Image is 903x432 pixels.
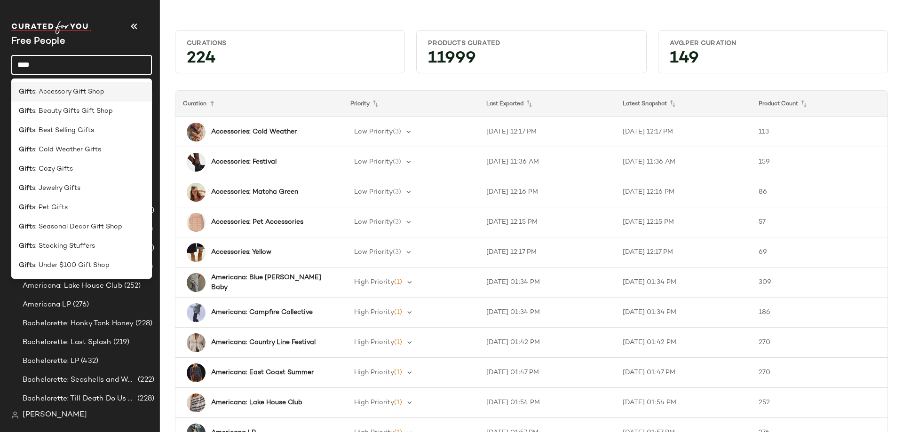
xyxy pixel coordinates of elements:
[23,409,87,421] span: [PERSON_NAME]
[479,177,615,207] td: [DATE] 12:16 PM
[615,298,752,328] td: [DATE] 01:34 PM
[393,249,401,256] span: (3)
[19,106,32,116] b: Gift
[11,411,19,419] img: svg%3e
[670,39,876,48] div: Avg.per Curation
[394,369,402,376] span: (1)
[354,219,393,226] span: Low Priority
[19,183,32,193] b: Gift
[393,219,401,226] span: (3)
[393,189,401,196] span: (3)
[211,338,316,347] b: Americana: Country Line Festival
[179,52,401,69] div: 224
[23,281,122,291] span: Americana: Lake House Club
[343,91,479,117] th: Priority
[187,303,206,322] img: 100714385_237_d
[32,222,122,232] span: s: Seasonal Decor Gift Shop
[19,222,32,232] b: Gift
[354,128,393,135] span: Low Priority
[32,183,80,193] span: s: Jewelry Gifts
[479,358,615,388] td: [DATE] 01:47 PM
[19,126,32,135] b: Gift
[751,388,887,418] td: 252
[615,177,752,207] td: [DATE] 12:16 PM
[354,249,393,256] span: Low Priority
[354,158,393,165] span: Low Priority
[32,87,104,97] span: s: Accessory Gift Shop
[211,368,314,377] b: Americana: East Coast Summer
[187,39,393,48] div: Curations
[135,393,154,404] span: (228)
[111,337,130,348] span: (219)
[187,273,206,292] img: 101180578_092_f
[187,123,206,141] img: 101899219_011_b
[11,21,91,34] img: cfy_white_logo.C9jOOHJF.svg
[19,241,32,251] b: Gift
[187,213,206,232] img: 95815080_004_b
[19,203,32,212] b: Gift
[211,127,297,137] b: Accessories: Cold Weather
[751,177,887,207] td: 86
[23,375,136,385] span: Bachelorette: Seashells and Wedding Bells
[479,147,615,177] td: [DATE] 11:36 AM
[479,117,615,147] td: [DATE] 12:17 PM
[23,299,71,310] span: Americana LP
[479,267,615,298] td: [DATE] 01:34 PM
[32,126,94,135] span: s: Best Selling Gifts
[394,339,402,346] span: (1)
[615,117,752,147] td: [DATE] 12:17 PM
[751,147,887,177] td: 159
[615,328,752,358] td: [DATE] 01:42 PM
[615,358,752,388] td: [DATE] 01:47 PM
[354,369,394,376] span: High Priority
[354,309,394,316] span: High Priority
[354,339,394,346] span: High Priority
[479,388,615,418] td: [DATE] 01:54 PM
[23,356,79,367] span: Bachelorette: LP
[479,91,615,117] th: Last Exported
[615,91,752,117] th: Latest Snapshot
[211,307,313,317] b: Americana: Campfire Collective
[11,37,65,47] span: Current Company Name
[354,399,394,406] span: High Priority
[479,298,615,328] td: [DATE] 01:34 PM
[479,237,615,267] td: [DATE] 12:17 PM
[71,299,89,310] span: (276)
[751,298,887,328] td: 186
[751,267,887,298] td: 309
[420,52,642,69] div: 11999
[187,393,206,412] img: 83674770_024_a
[393,158,401,165] span: (3)
[23,337,111,348] span: Bachelorette: Last Splash
[23,393,135,404] span: Bachelorette: Till Death Do Us Party
[211,247,271,257] b: Accessories: Yellow
[615,147,752,177] td: [DATE] 11:36 AM
[393,128,401,135] span: (3)
[32,145,101,155] span: s: Cold Weather Gifts
[32,241,95,251] span: s: Stocking Stuffers
[136,375,154,385] span: (222)
[394,309,402,316] span: (1)
[615,207,752,237] td: [DATE] 12:15 PM
[479,207,615,237] td: [DATE] 12:15 PM
[23,318,134,329] span: Bachelorette: Honky Tonk Honey
[79,356,98,367] span: (432)
[479,328,615,358] td: [DATE] 01:42 PM
[122,281,141,291] span: (252)
[19,164,32,174] b: Gift
[615,267,752,298] td: [DATE] 01:34 PM
[32,203,68,212] span: s: Pet Gifts
[32,260,110,270] span: s: Under $100 Gift Shop
[751,91,887,117] th: Product Count
[32,106,113,116] span: s: Beauty Gifts Gift Shop
[751,328,887,358] td: 270
[187,153,206,172] img: 104498902_001_a
[211,157,277,167] b: Accessories: Festival
[19,145,32,155] b: Gift
[32,164,73,174] span: s: Cozy Gifts
[354,279,394,286] span: High Priority
[751,358,887,388] td: 270
[211,217,303,227] b: Accessories: Pet Accessories
[615,388,752,418] td: [DATE] 01:54 PM
[428,39,634,48] div: Products Curated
